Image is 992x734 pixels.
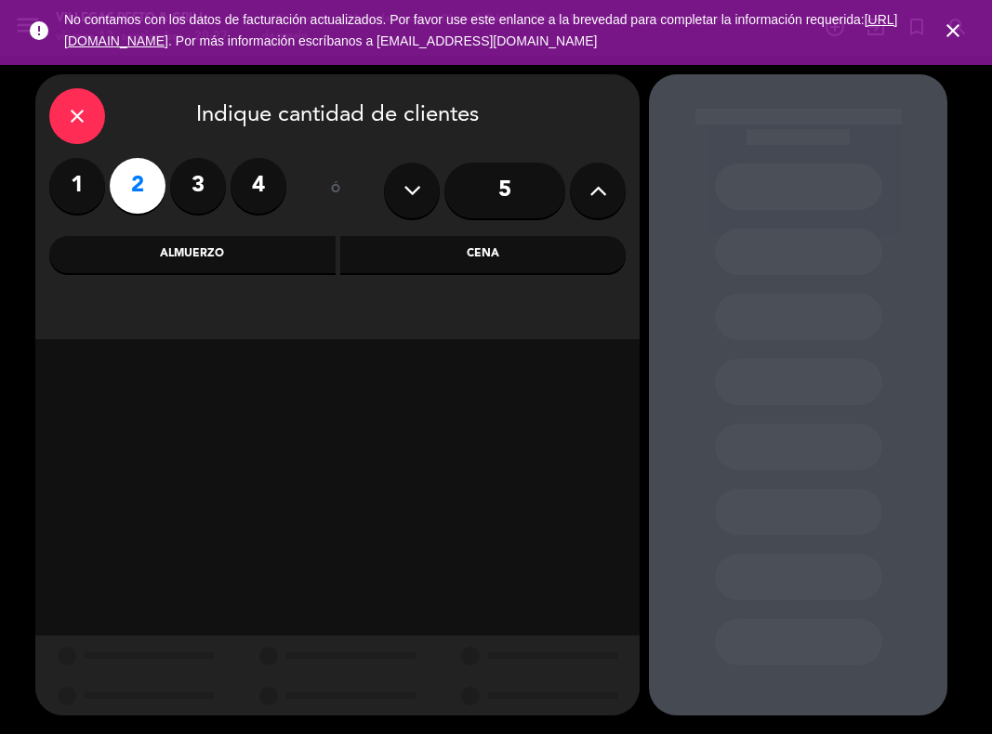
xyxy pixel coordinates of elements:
[340,236,627,273] div: Cena
[64,12,898,48] a: [URL][DOMAIN_NAME]
[64,12,898,48] span: No contamos con los datos de facturación actualizados. Por favor use este enlance a la brevedad p...
[942,20,964,42] i: close
[49,158,105,214] label: 1
[231,158,286,214] label: 4
[66,105,88,127] i: close
[170,158,226,214] label: 3
[305,158,365,223] div: ó
[110,158,165,214] label: 2
[49,88,626,144] div: Indique cantidad de clientes
[28,20,50,42] i: error
[168,33,597,48] a: . Por más información escríbanos a [EMAIL_ADDRESS][DOMAIN_NAME]
[49,236,336,273] div: Almuerzo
